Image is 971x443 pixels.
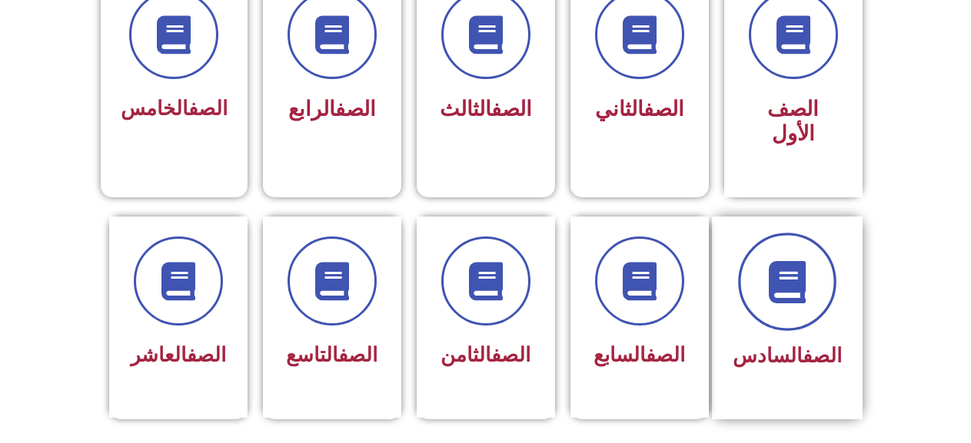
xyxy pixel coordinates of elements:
[187,343,226,366] a: الصف
[733,344,842,367] span: السادس
[646,343,685,366] a: الصف
[491,343,530,366] a: الصف
[643,97,684,121] a: الصف
[491,97,532,121] a: الصف
[188,97,228,120] a: الصف
[335,97,376,121] a: الصف
[288,97,376,121] span: الرابع
[803,344,842,367] a: الصف
[595,97,684,121] span: الثاني
[594,343,685,366] span: السابع
[121,97,228,120] span: الخامس
[338,343,377,366] a: الصف
[286,343,377,366] span: التاسع
[441,343,530,366] span: الثامن
[131,343,226,366] span: العاشر
[767,97,819,146] span: الصف الأول
[440,97,532,121] span: الثالث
